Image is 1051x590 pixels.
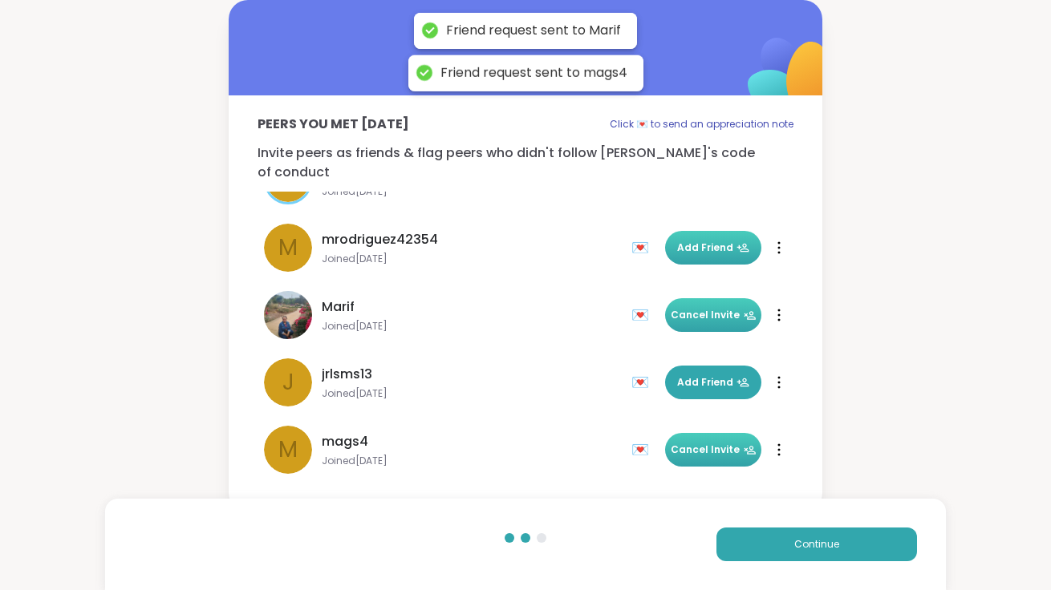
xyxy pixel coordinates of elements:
[631,302,655,328] div: 💌
[665,366,761,399] button: Add Friend
[610,115,793,134] p: Click 💌 to send an appreciation note
[322,365,372,384] span: jrlsms13
[322,297,355,317] span: Marif
[665,433,761,467] button: Cancel Invite
[665,231,761,265] button: Add Friend
[322,185,622,198] span: Joined [DATE]
[278,231,298,265] span: m
[671,442,757,457] span: Cancel Invite
[322,230,438,249] span: mrodriguez42354
[716,527,917,561] button: Continue
[322,253,622,265] span: Joined [DATE]
[671,308,757,322] span: Cancel Invite
[282,366,294,399] span: j
[258,115,409,134] p: Peers you met [DATE]
[677,240,749,255] span: Add Friend
[278,433,298,467] span: m
[631,235,655,261] div: 💌
[631,370,655,395] div: 💌
[794,537,839,552] span: Continue
[440,65,627,82] div: Friend request sent to mags4
[677,375,749,390] span: Add Friend
[322,320,622,333] span: Joined [DATE]
[322,387,622,400] span: Joined [DATE]
[322,455,622,467] span: Joined [DATE]
[258,143,793,182] p: Invite peers as friends & flag peers who didn't follow [PERSON_NAME]'s code of conduct
[322,432,368,451] span: mags4
[665,298,761,332] button: Cancel Invite
[264,291,312,339] img: Marif
[631,437,655,463] div: 💌
[446,22,621,39] div: Friend request sent to Marif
